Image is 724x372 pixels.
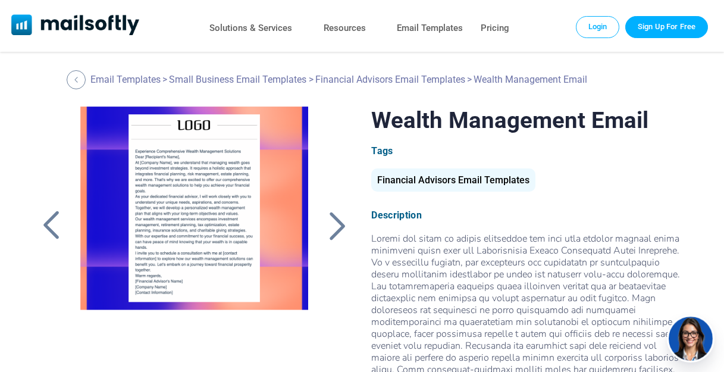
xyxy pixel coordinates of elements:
[371,145,688,157] div: Tags
[371,179,535,185] a: Financial Advisors Email Templates
[371,107,688,133] h1: Wealth Management Email
[625,16,708,37] a: Trial
[315,74,465,85] a: Financial Advisors Email Templates
[169,74,306,85] a: Small Business Email Templates
[371,168,535,192] div: Financial Advisors Email Templates
[209,20,292,37] a: Solutions & Services
[90,74,161,85] a: Email Templates
[67,70,89,89] a: Back
[36,210,66,241] a: Back
[397,20,463,37] a: Email Templates
[322,210,352,241] a: Back
[324,20,366,37] a: Resources
[11,14,139,37] a: Mailsoftly
[481,20,509,37] a: Pricing
[371,210,688,221] div: Description
[576,16,620,37] a: Login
